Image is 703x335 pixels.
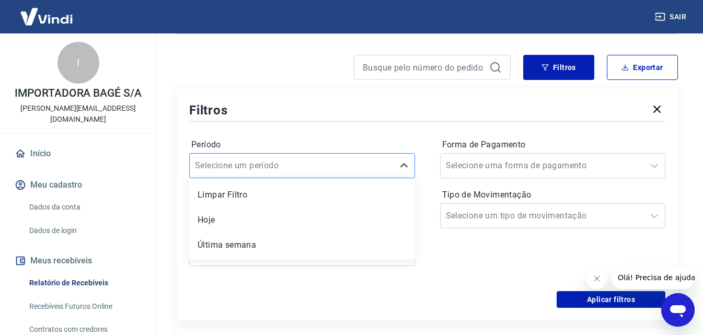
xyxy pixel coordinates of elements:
div: Última semana [189,235,415,256]
div: I [57,42,99,84]
button: Filtros [523,55,594,80]
a: Início [13,142,144,165]
div: Limpar Filtro [189,184,415,205]
a: Relatório de Recebíveis [25,272,144,294]
label: Período [191,138,413,151]
input: Busque pelo número do pedido [363,60,485,75]
label: Tipo de Movimentação [442,189,664,201]
p: [PERSON_NAME][EMAIL_ADDRESS][DOMAIN_NAME] [8,103,148,125]
span: Olá! Precisa de ajuda? [6,7,88,16]
iframe: Botão para abrir a janela de mensagens [661,293,695,327]
button: Meus recebíveis [13,249,144,272]
label: Forma de Pagamento [442,138,664,151]
iframe: Mensagem da empresa [612,266,695,289]
p: IMPORTADORA BAGÉ S/A [15,88,142,99]
a: Dados de login [25,220,144,241]
div: Hoje [189,210,415,230]
button: Aplicar filtros [557,291,665,308]
h5: Filtros [189,102,228,119]
a: Dados da conta [25,197,144,218]
button: Exportar [607,55,678,80]
img: Vindi [13,1,80,32]
a: Recebíveis Futuros Online [25,296,144,317]
iframe: Fechar mensagem [586,268,607,289]
button: Sair [653,7,690,27]
button: Meu cadastro [13,174,144,197]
